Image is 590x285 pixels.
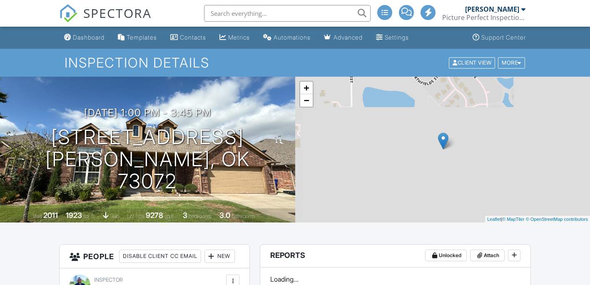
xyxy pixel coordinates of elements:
span: sq.ft. [164,213,175,219]
a: SPECTORA [59,11,152,29]
a: Contacts [167,30,209,45]
a: Client View [448,59,497,65]
div: Settings [385,34,409,41]
span: Inspector [94,277,123,283]
span: Built [33,213,42,219]
span: Lot Size [127,213,144,219]
div: Templates [127,34,157,41]
a: Templates [115,30,160,45]
a: Dashboard [61,30,108,45]
div: Support Center [481,34,526,41]
div: 3 [183,211,187,220]
a: © MapTiler [502,217,525,222]
h3: People [60,245,249,268]
div: Advanced [334,34,363,41]
span: slab [110,213,119,219]
a: © OpenStreetMap contributors [526,217,588,222]
input: Search everything... [204,5,371,22]
a: Support Center [469,30,529,45]
a: Zoom in [300,82,313,94]
div: Contacts [180,34,206,41]
div: Disable Client CC Email [119,250,201,263]
div: More [498,57,525,68]
h1: Inspection Details [65,55,526,70]
div: Metrics [228,34,250,41]
a: Settings [373,30,412,45]
div: 3.0 [219,211,230,220]
h1: [STREET_ADDRESS] [PERSON_NAME], OK 73072 [13,126,282,192]
div: Dashboard [73,34,105,41]
span: SPECTORA [83,4,152,22]
div: Client View [449,57,495,68]
a: Zoom out [300,94,313,107]
span: bedrooms [189,213,212,219]
div: 2011 [43,211,58,220]
div: 1923 [66,211,82,220]
span: bathrooms [232,213,255,219]
a: Metrics [216,30,253,45]
div: Automations [274,34,311,41]
div: [PERSON_NAME] [465,5,519,13]
a: Advanced [321,30,366,45]
span: sq. ft. [83,213,95,219]
a: Automations (Advanced) [260,30,314,45]
div: | [485,216,590,223]
h3: [DATE] 1:00 pm - 3:45 pm [84,107,211,118]
div: 9278 [146,211,163,220]
img: The Best Home Inspection Software - Spectora [59,4,77,22]
div: New [204,250,235,263]
div: Picture Perfect Inspections, LLC [442,13,525,22]
a: Leaflet [487,217,501,222]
